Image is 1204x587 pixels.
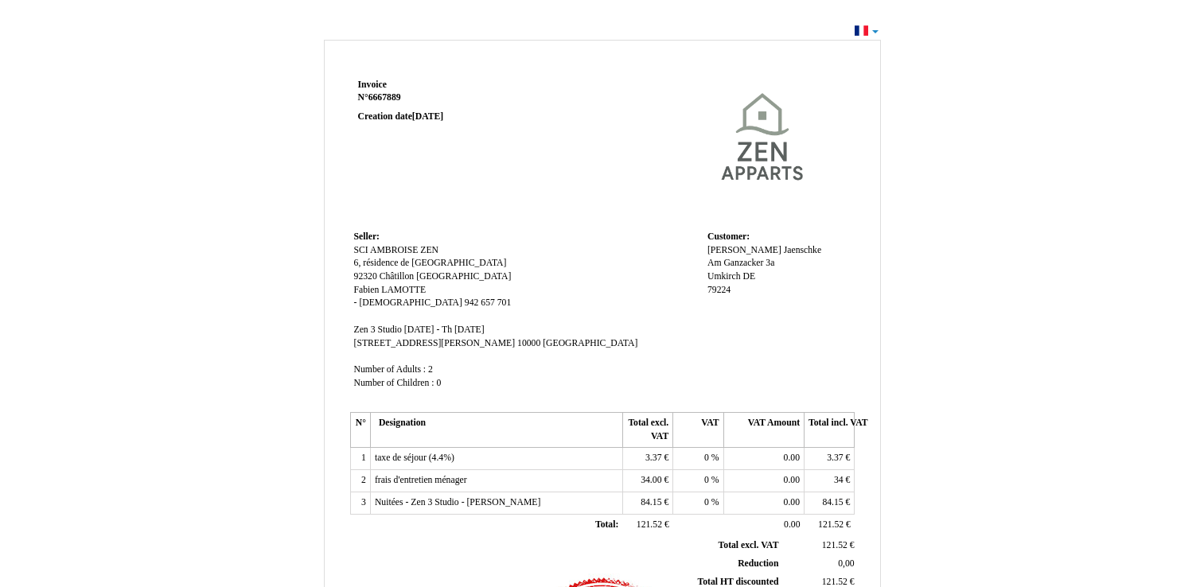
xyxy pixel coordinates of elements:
[375,475,467,485] span: frais d'entretien ménager
[404,325,485,335] span: [DATE] - Th [DATE]
[412,111,443,122] span: [DATE]
[370,413,622,448] th: Designation
[637,519,662,530] span: 121.52
[704,497,709,507] span: 0
[595,519,618,530] span: Total:
[375,497,540,507] span: Nuitées - Zen 3 Studio - [PERSON_NAME]
[359,297,511,308] span: [DEMOGRAPHIC_DATA] 942 657 701
[543,338,637,348] span: [GEOGRAPHIC_DATA]
[784,519,800,530] span: 0.00
[354,297,357,308] span: -
[354,258,507,268] span: 6, résidence de [GEOGRAPHIC_DATA]
[707,258,774,268] span: Am Ganzacker 3a
[805,448,855,470] td: €
[784,475,800,485] span: 0.00
[838,558,854,569] span: 0,00
[805,492,855,514] td: €
[781,537,857,554] td: €
[673,470,723,492] td: %
[822,540,847,550] span: 121.52
[707,285,731,295] span: 79224
[354,325,402,335] span: Zen 3 Studio
[697,577,778,587] span: Total HT discounted
[622,492,672,514] td: €
[641,497,661,507] span: 84.15
[354,245,439,255] span: SCI AMBROISE ZEN
[719,540,779,550] span: Total excl. VAT
[358,91,548,104] strong: N°
[827,453,843,463] span: 3.37
[354,285,380,295] span: Fabien
[436,378,441,388] span: 0
[350,448,370,470] td: 1
[517,338,540,348] span: 10000
[822,497,843,507] span: 84.15
[704,453,709,463] span: 0
[645,453,661,463] span: 3.37
[354,378,434,388] span: Number of Children :
[416,271,511,282] span: [GEOGRAPHIC_DATA]
[834,475,844,485] span: 34
[354,338,516,348] span: [STREET_ADDRESS][PERSON_NAME]
[723,413,804,448] th: VAT Amount
[707,231,750,242] span: Customer:
[622,514,672,536] td: €
[368,92,401,103] span: 6667889
[380,271,415,282] span: Châtillon
[350,413,370,448] th: N°
[805,514,855,536] td: €
[622,448,672,470] td: €
[622,470,672,492] td: €
[707,271,741,282] span: Umkirch
[673,413,723,448] th: VAT
[428,364,433,375] span: 2
[805,413,855,448] th: Total incl. VAT
[673,492,723,514] td: %
[818,519,844,530] span: 121.52
[784,245,821,255] span: Jaenschke
[673,448,723,470] td: %
[375,453,454,463] span: taxe de séjour (4.4%)
[784,453,800,463] span: 0.00
[704,475,709,485] span: 0
[805,470,855,492] td: €
[742,271,755,282] span: DE
[354,271,377,282] span: 92320
[350,470,370,492] td: 2
[784,497,800,507] span: 0.00
[358,111,444,122] strong: Creation date
[674,79,851,198] img: logo
[622,413,672,448] th: Total excl. VAT
[354,364,427,375] span: Number of Adults :
[354,231,380,242] span: Seller:
[641,475,661,485] span: 34.00
[381,285,426,295] span: LAMOTTE
[350,492,370,514] td: 3
[358,80,387,90] span: Invoice
[822,577,847,587] span: 121.52
[707,245,781,255] span: [PERSON_NAME]
[738,558,778,569] span: Reduction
